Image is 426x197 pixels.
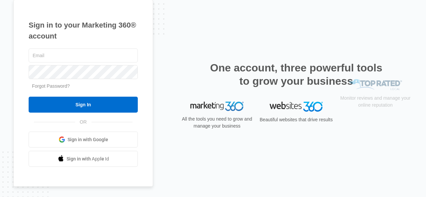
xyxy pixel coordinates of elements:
[208,61,384,88] h2: One account, three powerful tools to grow your business
[270,102,323,111] img: Websites 360
[75,119,92,126] span: OR
[68,136,108,143] span: Sign in with Google
[180,116,254,130] p: All the tools you need to grow and manage your business
[29,151,138,167] a: Sign in with Apple Id
[32,83,70,89] a: Forgot Password?
[29,20,138,42] h1: Sign in to your Marketing 360® account
[259,116,333,123] p: Beautiful websites that drive results
[349,102,402,113] img: Top Rated Local
[67,155,109,162] span: Sign in with Apple Id
[338,117,413,131] p: Monitor reviews and manage your online reputation
[190,102,244,111] img: Marketing 360
[29,97,138,113] input: Sign In
[29,49,138,62] input: Email
[29,132,138,148] a: Sign in with Google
